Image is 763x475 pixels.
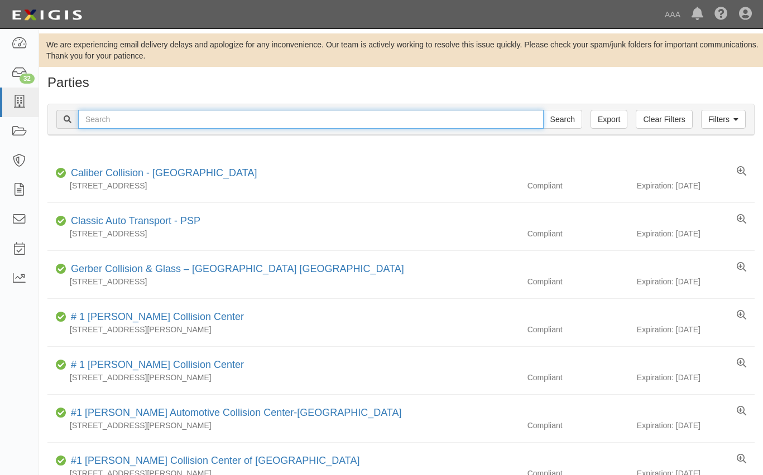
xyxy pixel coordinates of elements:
a: View results summary [737,310,746,321]
a: View results summary [737,406,746,417]
a: # 1 [PERSON_NAME] Collision Center [71,359,244,370]
a: Export [591,110,627,129]
div: # 1 Cochran Collision Center [66,310,244,324]
a: View results summary [737,358,746,369]
div: #1 Cochran Automotive Collision Center-Monroeville [66,406,402,420]
input: Search [543,110,582,129]
div: [STREET_ADDRESS][PERSON_NAME] [47,324,519,335]
div: Expiration: [DATE] [637,372,755,383]
a: View results summary [737,262,746,273]
a: Gerber Collision & Glass – [GEOGRAPHIC_DATA] [GEOGRAPHIC_DATA] [71,263,404,274]
a: View results summary [737,454,746,465]
a: AAA [659,3,686,26]
i: Compliant [56,457,66,465]
a: View results summary [737,214,746,225]
i: Compliant [56,361,66,369]
div: Expiration: [DATE] [637,420,755,431]
div: [STREET_ADDRESS] [47,276,519,287]
a: Caliber Collision - [GEOGRAPHIC_DATA] [71,167,257,178]
i: Compliant [56,265,66,273]
div: Expiration: [DATE] [637,276,755,287]
div: Expiration: [DATE] [637,228,755,239]
a: Filters [701,110,746,129]
div: [STREET_ADDRESS] [47,180,519,191]
div: We are experiencing email delivery delays and apologize for any inconvenience. Our team is active... [39,39,763,61]
i: Compliant [56,409,66,417]
a: Clear Filters [636,110,692,129]
i: Compliant [56,313,66,321]
div: 32 [20,74,35,84]
div: Compliant [519,420,637,431]
img: logo-5460c22ac91f19d4615b14bd174203de0afe785f0fc80cf4dbbc73dc1793850b.png [8,5,85,25]
div: Classic Auto Transport - PSP [66,214,200,229]
i: Compliant [56,169,66,177]
div: [STREET_ADDRESS] [47,228,519,239]
div: Gerber Collision & Glass – Houston Brighton [66,262,404,277]
div: Compliant [519,276,637,287]
div: Compliant [519,180,637,191]
div: Expiration: [DATE] [637,324,755,335]
div: #1 Cochran Collision Center of Greensburg [66,454,360,468]
div: Compliant [519,228,637,239]
a: #1 [PERSON_NAME] Automotive Collision Center-[GEOGRAPHIC_DATA] [71,407,402,418]
a: # 1 [PERSON_NAME] Collision Center [71,311,244,322]
div: # 1 Cochran Collision Center [66,358,244,372]
div: [STREET_ADDRESS][PERSON_NAME] [47,372,519,383]
input: Search [78,110,544,129]
i: Help Center - Complianz [714,8,728,21]
h1: Parties [47,75,755,90]
a: View results summary [737,166,746,177]
i: Compliant [56,217,66,225]
div: Compliant [519,372,637,383]
div: [STREET_ADDRESS][PERSON_NAME] [47,420,519,431]
a: #1 [PERSON_NAME] Collision Center of [GEOGRAPHIC_DATA] [71,455,360,466]
div: Expiration: [DATE] [637,180,755,191]
div: Compliant [519,324,637,335]
a: Classic Auto Transport - PSP [71,215,200,226]
div: Caliber Collision - Gainesville [66,166,257,181]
